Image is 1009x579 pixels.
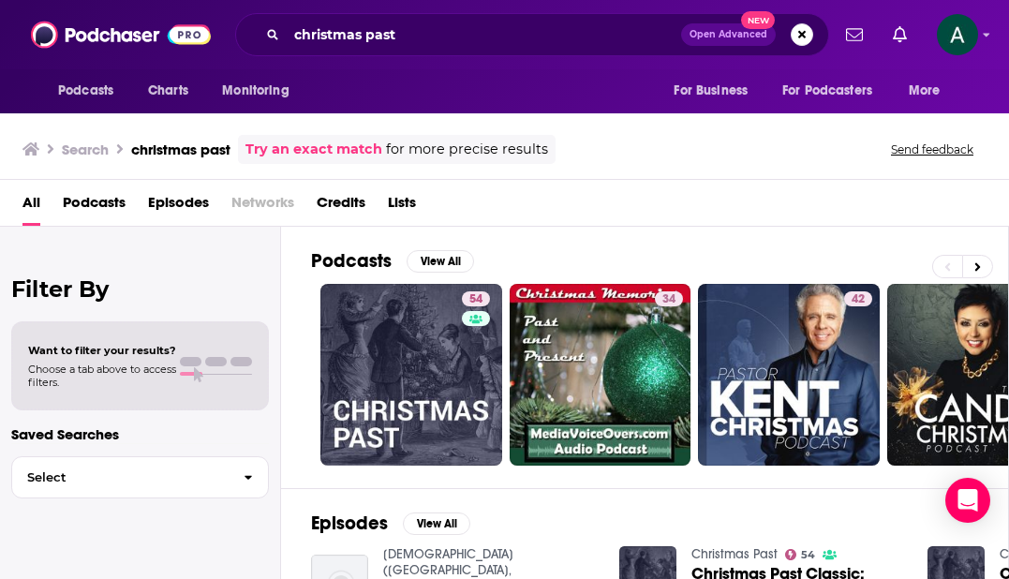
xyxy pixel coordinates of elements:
[386,139,548,160] span: for more precise results
[801,551,815,559] span: 54
[231,187,294,226] span: Networks
[222,78,289,104] span: Monitoring
[945,478,990,523] div: Open Intercom Messenger
[320,284,502,466] a: 54
[937,14,978,55] img: User Profile
[131,141,230,158] h3: christmas past
[885,19,914,51] a: Show notifications dropdown
[662,290,675,309] span: 34
[58,78,113,104] span: Podcasts
[311,249,474,273] a: PodcastsView All
[209,73,313,109] button: open menu
[660,73,771,109] button: open menu
[782,78,872,104] span: For Podcasters
[11,425,269,443] p: Saved Searches
[909,78,941,104] span: More
[28,344,176,357] span: Want to filter your results?
[937,14,978,55] button: Show profile menu
[136,73,200,109] a: Charts
[45,73,138,109] button: open menu
[22,187,40,226] a: All
[317,187,365,226] a: Credits
[510,284,691,466] a: 34
[12,471,229,483] span: Select
[287,20,681,50] input: Search podcasts, credits, & more...
[937,14,978,55] span: Logged in as ashley88139
[63,187,126,226] a: Podcasts
[388,187,416,226] a: Lists
[698,284,880,466] a: 42
[403,512,470,535] button: View All
[311,249,392,273] h2: Podcasts
[770,73,899,109] button: open menu
[148,187,209,226] a: Episodes
[896,73,964,109] button: open menu
[838,19,870,51] a: Show notifications dropdown
[690,30,767,39] span: Open Advanced
[469,290,482,309] span: 54
[245,139,382,160] a: Try an exact match
[885,141,979,157] button: Send feedback
[655,291,683,306] a: 34
[681,23,776,46] button: Open AdvancedNew
[852,290,865,309] span: 42
[11,456,269,498] button: Select
[407,250,474,273] button: View All
[28,363,176,389] span: Choose a tab above to access filters.
[785,549,816,560] a: 54
[462,291,490,306] a: 54
[235,13,829,56] div: Search podcasts, credits, & more...
[674,78,748,104] span: For Business
[31,17,211,52] img: Podchaser - Follow, Share and Rate Podcasts
[844,291,872,306] a: 42
[62,141,109,158] h3: Search
[11,275,269,303] h2: Filter By
[311,512,388,535] h2: Episodes
[311,512,470,535] a: EpisodesView All
[741,11,775,29] span: New
[148,78,188,104] span: Charts
[691,546,778,562] a: Christmas Past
